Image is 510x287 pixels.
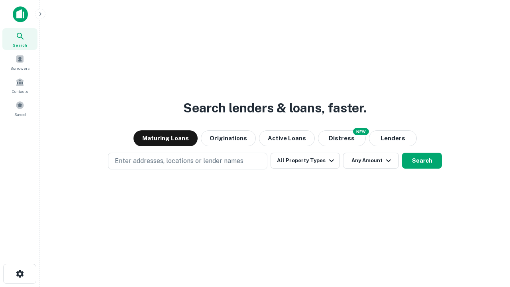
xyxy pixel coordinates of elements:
[2,75,37,96] a: Contacts
[2,98,37,119] a: Saved
[2,28,37,50] a: Search
[108,153,267,169] button: Enter addresses, locations or lender names
[201,130,256,146] button: Originations
[470,223,510,261] iframe: Chat Widget
[115,156,243,166] p: Enter addresses, locations or lender names
[13,6,28,22] img: capitalize-icon.png
[13,42,27,48] span: Search
[369,130,417,146] button: Lenders
[2,51,37,73] a: Borrowers
[343,153,399,169] button: Any Amount
[259,130,315,146] button: Active Loans
[183,98,367,118] h3: Search lenders & loans, faster.
[271,153,340,169] button: All Property Types
[318,130,366,146] button: Search distressed loans with lien and other non-mortgage details.
[10,65,29,71] span: Borrowers
[402,153,442,169] button: Search
[353,128,369,135] div: NEW
[12,88,28,94] span: Contacts
[14,111,26,118] span: Saved
[133,130,198,146] button: Maturing Loans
